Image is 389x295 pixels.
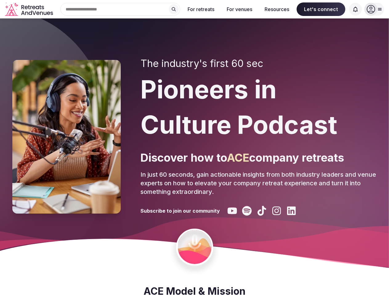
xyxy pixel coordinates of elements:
[227,151,249,164] span: ACE
[222,2,257,16] button: For venues
[140,58,377,69] h2: The industry's first 60 sec
[297,2,345,16] span: Let's connect
[260,2,294,16] button: Resources
[5,2,54,16] a: Visit the homepage
[5,2,54,16] svg: Retreats and Venues company logo
[12,60,121,214] img: Pioneers in Culture Podcast
[140,72,377,143] h1: Pioneers in Culture Podcast
[140,207,220,214] h3: Subscribe to join our community
[140,150,377,165] p: Discover how to company retreats
[183,2,219,16] button: For retreats
[140,170,377,196] p: In just 60 seconds, gain actionable insights from both industry leaders and venue experts on how ...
